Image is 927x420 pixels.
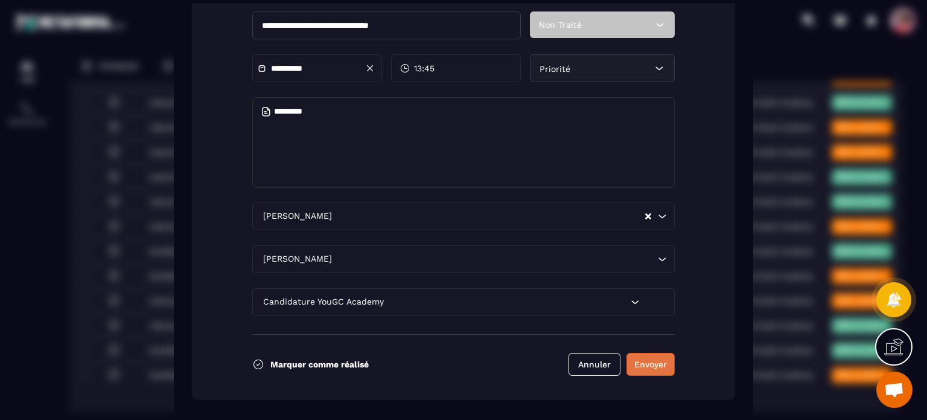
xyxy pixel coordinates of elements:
p: Marquer comme réalisé [270,360,369,369]
button: Annuler [569,353,620,376]
input: Search for option [334,210,644,223]
span: Candidature YouGC Academy [260,296,386,309]
div: Search for option [252,245,675,273]
span: Non Traité [539,20,582,30]
input: Search for option [334,253,655,266]
input: Search for option [386,296,628,309]
span: [PERSON_NAME] [260,253,334,266]
div: Search for option [252,202,675,230]
span: Priorité [540,63,570,73]
button: Envoyer [626,353,675,376]
span: 13:45 [414,62,435,74]
button: Clear Selected [645,212,651,221]
span: [PERSON_NAME] [260,210,334,223]
a: Ouvrir le chat [876,372,913,408]
div: Search for option [252,288,675,316]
